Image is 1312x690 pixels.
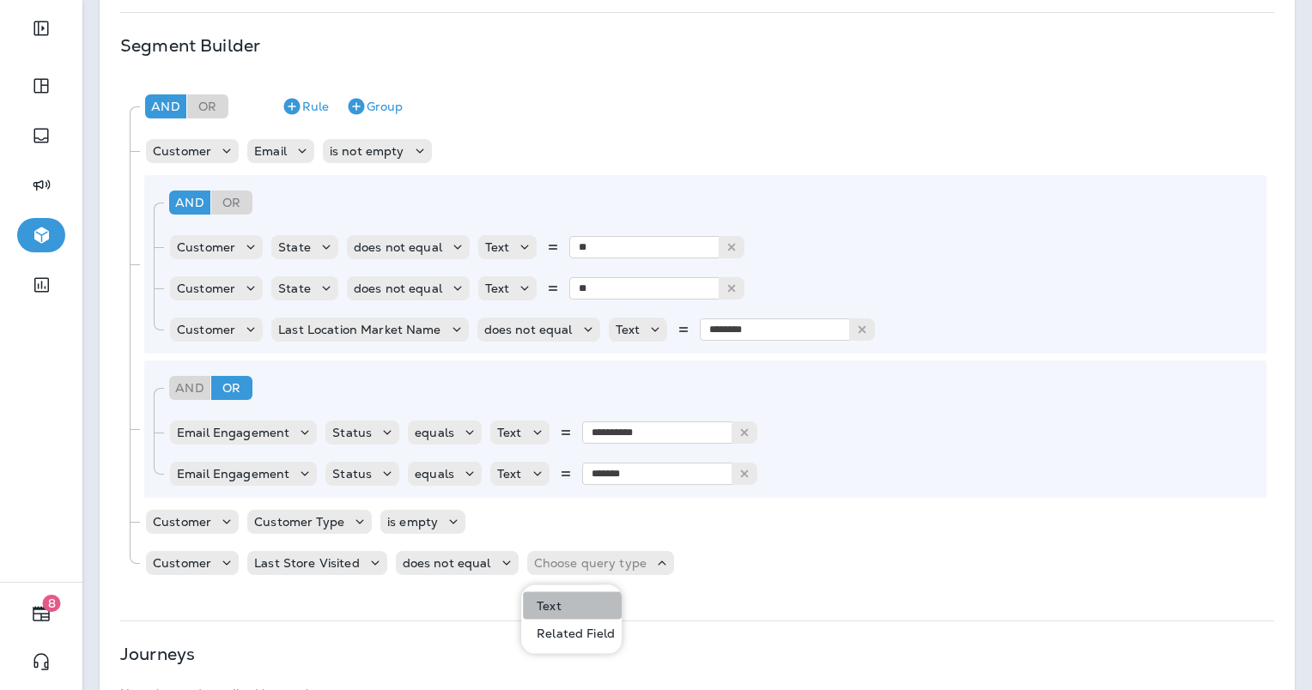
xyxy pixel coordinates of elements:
[497,467,522,481] p: Text
[177,467,289,481] p: Email Engagement
[530,599,562,613] p: Text
[275,93,336,120] button: Rule
[153,556,211,570] p: Customer
[278,323,441,336] p: Last Location Market Name
[254,556,360,570] p: Last Store Visited
[387,515,438,529] p: is empty
[332,426,372,439] p: Status
[278,240,311,254] p: State
[169,376,210,400] div: And
[169,191,210,215] div: And
[330,144,404,158] p: is not empty
[43,595,61,612] span: 8
[153,144,211,158] p: Customer
[415,426,454,439] p: equals
[523,592,622,620] button: Text
[485,281,510,295] p: Text
[254,144,287,158] p: Email
[339,93,410,120] button: Group
[523,620,622,647] button: Related Field
[278,281,311,295] p: State
[177,426,289,439] p: Email Engagement
[120,39,260,52] p: Segment Builder
[187,94,228,118] div: Or
[153,515,211,529] p: Customer
[254,515,344,529] p: Customer Type
[120,647,195,661] p: Journeys
[17,11,65,45] button: Expand Sidebar
[534,556,647,570] p: Choose query type
[497,426,522,439] p: Text
[211,191,252,215] div: Or
[17,596,65,631] button: 8
[145,94,186,118] div: And
[415,467,454,481] p: equals
[177,240,235,254] p: Customer
[530,626,615,640] p: Related Field
[484,323,573,336] p: does not equal
[177,323,235,336] p: Customer
[177,281,235,295] p: Customer
[211,376,252,400] div: Or
[485,240,510,254] p: Text
[403,556,491,570] p: does not equal
[354,240,442,254] p: does not equal
[616,323,641,336] p: Text
[354,281,442,295] p: does not equal
[332,467,372,481] p: Status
